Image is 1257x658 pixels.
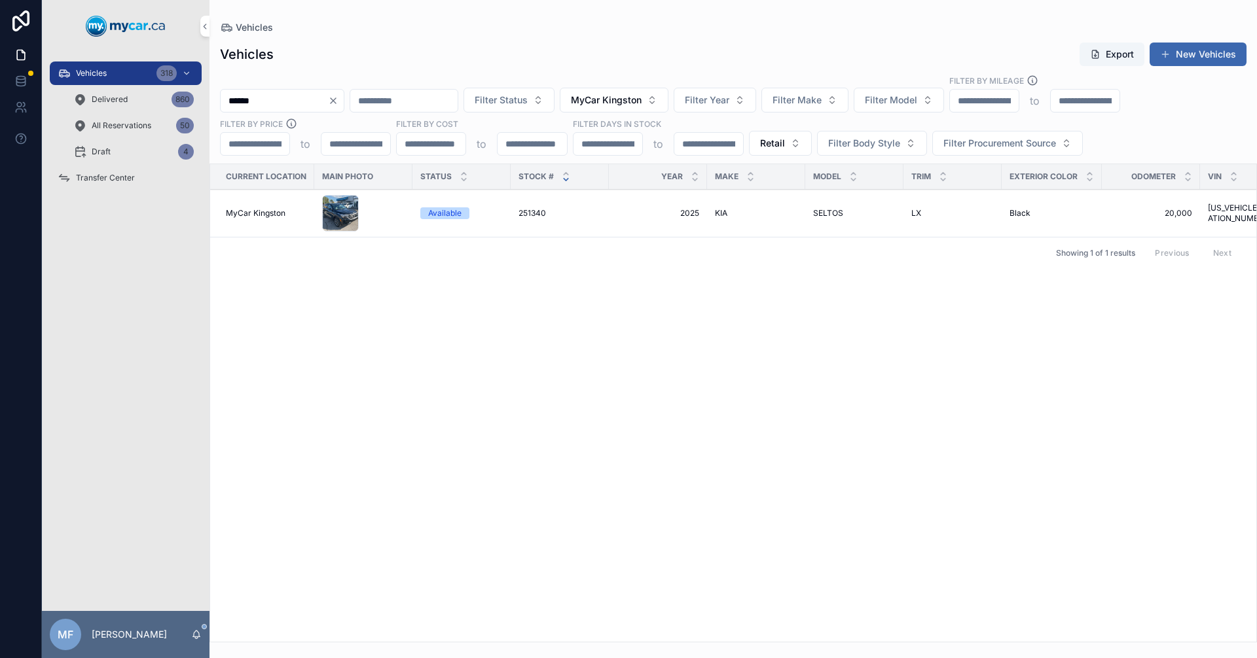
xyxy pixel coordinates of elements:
span: All Reservations [92,120,151,131]
span: Vehicles [236,21,273,34]
a: Available [420,207,503,219]
a: LX [911,208,994,218]
div: 318 [156,65,177,81]
label: Filter By Mileage [949,75,1024,86]
a: Vehicles318 [50,61,202,85]
div: Available [428,207,462,219]
span: Odometer [1131,171,1176,182]
span: Filter Status [475,94,528,107]
p: to [1030,93,1040,109]
div: 860 [172,92,194,107]
span: KIA [715,208,727,218]
div: 4 [178,144,194,160]
span: MF [58,627,73,642]
span: Year [661,171,683,182]
a: Vehicles [220,21,273,34]
span: SELTOS [813,208,843,218]
span: Stock # [519,171,554,182]
span: Make [715,171,738,182]
span: MyCar Kingston [571,94,642,107]
span: LX [911,208,921,218]
span: Current Location [226,171,306,182]
p: [PERSON_NAME] [92,628,167,641]
span: Model [813,171,841,182]
button: Select Button [749,131,812,156]
span: VIN [1208,171,1222,182]
span: Retail [760,137,785,150]
span: Transfer Center [76,173,135,183]
button: Select Button [560,88,668,113]
button: Select Button [854,88,944,113]
label: FILTER BY PRICE [220,118,283,130]
p: to [653,136,663,152]
span: Vehicles [76,68,107,78]
a: Black [1010,208,1094,218]
span: Main Photo [322,171,373,182]
span: Showing 1 of 1 results [1056,248,1135,258]
div: 50 [176,118,194,133]
label: Filter Days In Stock [573,118,661,130]
p: to [477,136,486,152]
a: Draft4 [65,140,202,164]
span: Filter Body Style [828,137,900,150]
button: Select Button [464,88,555,113]
a: Transfer Center [50,166,202,190]
span: Filter Year [685,94,729,107]
button: Clear [328,95,344,106]
span: Status [420,171,452,182]
a: All Reservations50 [65,114,202,137]
button: New Vehicles [1150,43,1247,66]
a: MyCar Kingston [226,208,306,218]
a: Delivered860 [65,88,202,111]
span: 251340 [519,208,546,218]
span: Filter Make [773,94,822,107]
button: Select Button [674,88,756,113]
span: Trim [911,171,931,182]
p: to [301,136,310,152]
img: App logo [86,16,166,37]
h1: Vehicles [220,45,274,63]
span: Filter Model [865,94,917,107]
a: SELTOS [813,208,896,218]
div: scrollable content [42,52,209,207]
a: KIA [715,208,797,218]
button: Select Button [761,88,848,113]
label: FILTER BY COST [396,118,458,130]
button: Select Button [817,131,927,156]
span: Exterior Color [1010,171,1078,182]
button: Export [1080,43,1144,66]
span: MyCar Kingston [226,208,285,218]
span: Draft [92,147,111,157]
span: Delivered [92,94,128,105]
span: Black [1010,208,1030,218]
span: Filter Procurement Source [943,137,1056,150]
a: 251340 [519,208,601,218]
a: 2025 [617,208,699,218]
a: 20,000 [1110,208,1192,218]
button: Select Button [932,131,1083,156]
